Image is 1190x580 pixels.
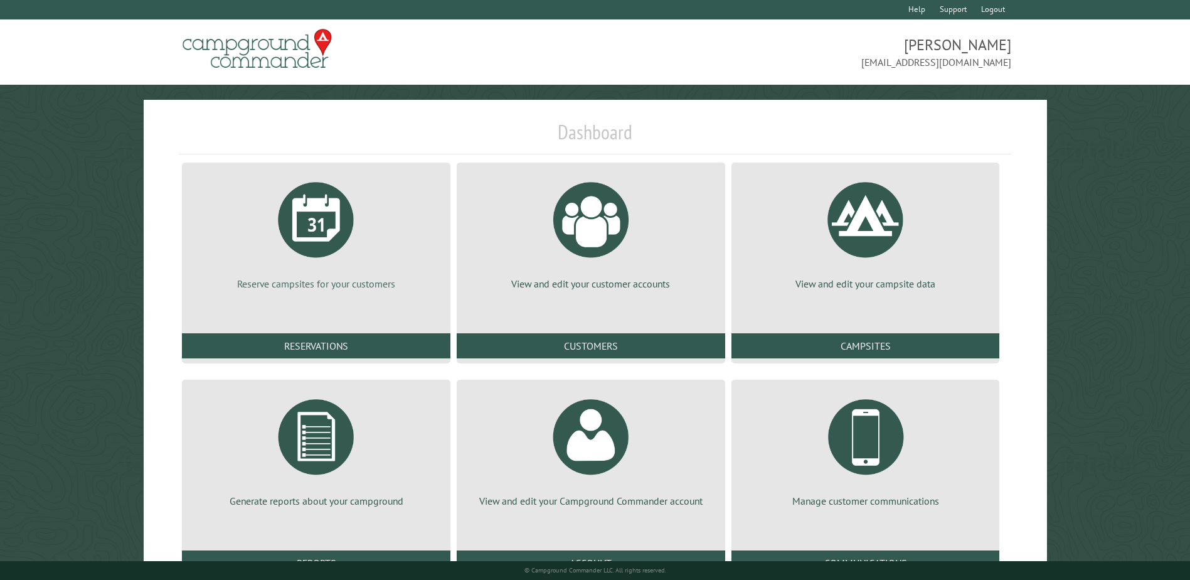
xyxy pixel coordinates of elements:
[595,35,1011,70] span: [PERSON_NAME] [EMAIL_ADDRESS][DOMAIN_NAME]
[472,173,710,291] a: View and edit your customer accounts
[746,173,985,291] a: View and edit your campsite data
[457,333,725,358] a: Customers
[524,566,666,574] small: © Campground Commander LLC. All rights reserved.
[457,550,725,576] a: Account
[746,277,985,291] p: View and edit your campsite data
[746,390,985,508] a: Manage customer communications
[472,277,710,291] p: View and edit your customer accounts
[197,390,435,508] a: Generate reports about your campground
[197,277,435,291] p: Reserve campsites for your customers
[197,494,435,508] p: Generate reports about your campground
[731,550,1000,576] a: Communications
[731,333,1000,358] a: Campsites
[197,173,435,291] a: Reserve campsites for your customers
[472,494,710,508] p: View and edit your Campground Commander account
[179,120,1011,154] h1: Dashboard
[746,494,985,508] p: Manage customer communications
[472,390,710,508] a: View and edit your Campground Commander account
[179,24,336,73] img: Campground Commander
[182,550,450,576] a: Reports
[182,333,450,358] a: Reservations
